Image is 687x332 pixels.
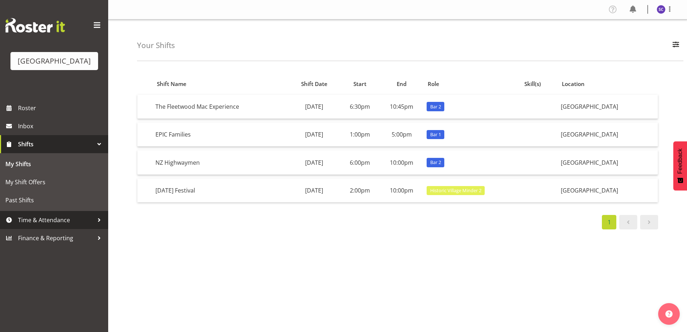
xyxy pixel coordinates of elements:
span: Historic Village Minder 2 [430,187,481,194]
img: help-xxl-2.png [665,310,673,318]
td: 6:30pm [340,95,379,119]
span: Location [562,80,585,88]
a: My Shift Offers [2,173,106,191]
td: 1:00pm [340,122,379,147]
span: Inbox [18,121,105,131]
td: [DATE] [288,95,340,119]
span: Bar 2 [430,159,441,166]
img: skye-colonna9939.jpg [657,5,665,14]
a: My Shifts [2,155,106,173]
td: [DATE] [288,122,340,147]
span: Roster [18,103,105,113]
td: [DATE] [288,150,340,174]
td: [DATE] Festival [153,178,288,202]
span: Shift Name [157,80,186,88]
span: Start [353,80,366,88]
td: 5:00pm [379,122,424,147]
button: Feedback - Show survey [673,141,687,190]
span: Bar 2 [430,103,441,110]
span: Bar 1 [430,131,441,138]
td: 10:45pm [379,95,424,119]
div: [GEOGRAPHIC_DATA] [18,56,91,66]
td: [GEOGRAPHIC_DATA] [558,122,658,147]
span: Role [428,80,439,88]
h4: Your Shifts [137,41,175,49]
td: The Fleetwood Mac Experience [153,95,288,119]
img: Rosterit website logo [5,18,65,33]
span: Shift Date [301,80,327,88]
td: 10:00pm [379,150,424,174]
button: Filter Employees [668,38,683,53]
span: Feedback [677,148,683,174]
td: 6:00pm [340,150,379,174]
td: 10:00pm [379,178,424,202]
td: [GEOGRAPHIC_DATA] [558,95,658,119]
a: Past Shifts [2,191,106,209]
td: [GEOGRAPHIC_DATA] [558,150,658,174]
td: EPIC Families [153,122,288,147]
span: Past Shifts [5,195,103,206]
span: My Shift Offers [5,177,103,187]
span: My Shifts [5,159,103,169]
td: NZ Highwaymen [153,150,288,174]
td: [GEOGRAPHIC_DATA] [558,178,658,202]
span: End [397,80,406,88]
span: Finance & Reporting [18,233,94,243]
span: Shifts [18,139,94,150]
span: Time & Attendance [18,215,94,225]
td: [DATE] [288,178,340,202]
span: Skill(s) [524,80,541,88]
td: 2:00pm [340,178,379,202]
